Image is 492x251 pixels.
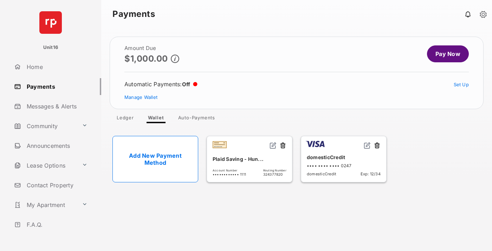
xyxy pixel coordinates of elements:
[213,169,246,172] span: Account Number
[182,81,190,88] span: Off
[43,44,58,51] p: Unit16
[124,45,179,51] h2: Amount Due
[11,216,101,233] a: F.A.Q.
[11,196,79,213] a: My Apartment
[213,172,246,176] span: •••••••••••• 1111
[11,118,79,134] a: Community
[11,137,101,154] a: Announcements
[263,172,286,176] span: 324377820
[213,153,286,165] div: Plaid Saving - Hun...
[142,115,170,123] a: Wallet
[307,171,336,176] span: domesticCredit
[11,58,101,75] a: Home
[39,11,62,34] img: svg+xml;base64,PHN2ZyB4bWxucz0iaHR0cDovL3d3dy53My5vcmcvMjAwMC9zdmciIHdpZHRoPSI2NCIgaGVpZ2h0PSI2NC...
[270,142,277,149] img: svg+xml;base64,PHN2ZyB2aWV3Qm94PSIwIDAgMjQgMjQiIHdpZHRoPSIxNiIgaGVpZ2h0PSIxNiIgZmlsbD0ibm9uZSIgeG...
[124,81,198,88] div: Automatic Payments :
[11,177,101,194] a: Contact Property
[124,54,168,63] p: $1,000.00
[11,157,79,174] a: Lease Options
[112,136,198,182] a: Add New Payment Method
[111,115,140,123] a: Ledger
[11,98,101,115] a: Messages & Alerts
[307,151,381,163] div: domesticCredit
[173,115,221,123] a: Auto-Payments
[361,171,381,176] span: Exp: 12/34
[263,169,286,172] span: Routing Number
[112,10,155,18] strong: Payments
[364,142,371,149] img: svg+xml;base64,PHN2ZyB2aWV3Qm94PSIwIDAgMjQgMjQiIHdpZHRoPSIxNiIgaGVpZ2h0PSIxNiIgZmlsbD0ibm9uZSIgeG...
[307,163,381,168] div: •••• •••• •••• 0247
[124,94,157,100] a: Manage Wallet
[454,82,469,87] a: Set Up
[11,78,101,95] a: Payments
